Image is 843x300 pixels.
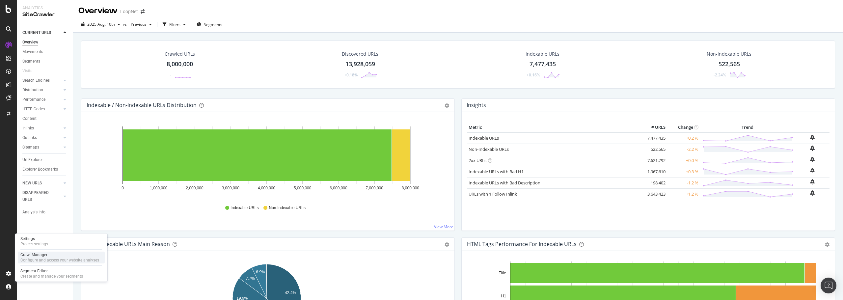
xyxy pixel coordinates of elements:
[641,144,667,155] td: 522,565
[22,5,68,11] div: Analytics
[22,209,45,216] div: Analysis Info
[667,155,700,166] td: +0.0 %
[222,186,240,190] text: 3,000,000
[20,258,99,263] div: Configure and access your website analyses
[641,166,667,177] td: 1,967,610
[810,168,815,173] div: bell-plus
[22,29,62,36] a: CURRENT URLS
[22,11,68,18] div: SiteCrawler
[469,157,486,163] a: 2xx URLs
[18,252,105,263] a: Crawl ManagerConfigure and access your website analyses
[526,51,559,57] div: Indexable URLs
[467,101,486,110] h4: Insights
[469,180,540,186] a: Indexable URLs with Bad Description
[87,241,170,247] div: Non-Indexable URLs Main Reason
[78,19,123,30] button: 2025 Aug. 10th
[22,166,68,173] a: Explorer Bookmarks
[20,274,83,279] div: Create and manage your segments
[345,60,375,68] div: 13,928,059
[641,123,667,132] th: # URLS
[20,241,48,247] div: Project settings
[231,205,258,211] span: Indexable URLs
[20,236,48,241] div: Settings
[22,180,42,187] div: NEW URLS
[641,177,667,188] td: 198,402
[821,278,836,293] div: Open Intercom Messenger
[22,77,50,84] div: Search Engines
[667,166,700,177] td: +0.3 %
[22,87,62,94] a: Distribution
[22,96,45,103] div: Performance
[22,144,39,151] div: Sitemaps
[469,191,517,197] a: URLs with 1 Follow Inlink
[667,123,700,132] th: Change
[22,96,62,103] a: Performance
[22,166,58,173] div: Explorer Bookmarks
[141,9,145,14] div: arrow-right-arrow-left
[22,189,62,203] a: DISAPPEARED URLS
[294,186,312,190] text: 5,000,000
[186,186,204,190] text: 2,000,000
[22,48,43,55] div: Movements
[22,48,68,55] a: Movements
[87,123,447,199] svg: A chart.
[22,115,68,122] a: Content
[810,179,815,184] div: bell-plus
[530,60,556,68] div: 7,477,435
[445,103,449,108] div: gear
[170,72,171,78] div: -
[120,8,138,15] div: LoopNet
[204,22,222,27] span: Segments
[22,189,56,203] div: DISAPPEARED URLS
[22,144,62,151] a: Sitemaps
[667,177,700,188] td: -1.2 %
[18,268,105,280] a: Segment EditorCreate and manage your segments
[22,134,62,141] a: Outlinks
[194,19,225,30] button: Segments
[22,58,68,65] a: Segments
[719,60,740,68] div: 522,565
[258,186,276,190] text: 4,000,000
[22,134,37,141] div: Outlinks
[667,132,700,144] td: +0.2 %
[87,102,197,108] div: Indexable / Non-Indexable URLs Distribution
[78,5,118,16] div: Overview
[22,115,37,122] div: Content
[22,125,62,132] a: Inlinks
[22,29,51,36] div: CURRENT URLS
[344,72,358,78] div: +0.18%
[22,87,43,94] div: Distribution
[667,188,700,200] td: +1.2 %
[150,186,168,190] text: 1,000,000
[22,106,45,113] div: HTTP Codes
[707,51,751,57] div: Non-Indexable URLs
[269,205,305,211] span: Non-Indexable URLs
[87,21,115,27] span: 2025 Aug. 10th
[342,51,378,57] div: Discovered URLs
[22,68,32,74] div: Visits
[469,169,524,175] a: Indexable URLs with Bad H1
[22,68,39,74] a: Visits
[810,190,815,196] div: bell-plus
[22,125,34,132] div: Inlinks
[160,19,188,30] button: Filters
[22,209,68,216] a: Analysis Info
[445,242,449,247] div: gear
[285,290,296,295] text: 42.4%
[123,21,128,27] span: vs
[169,22,180,27] div: Filters
[810,157,815,162] div: bell-plus
[330,186,347,190] text: 6,000,000
[22,180,62,187] a: NEW URLS
[256,270,265,274] text: 6.9%
[22,58,40,65] div: Segments
[527,72,540,78] div: +0.16%
[700,123,795,132] th: Trend
[20,268,83,274] div: Segment Editor
[128,19,154,30] button: Previous
[22,106,62,113] a: HTTP Codes
[641,155,667,166] td: 7,621,792
[22,39,38,46] div: Overview
[499,271,506,275] text: Title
